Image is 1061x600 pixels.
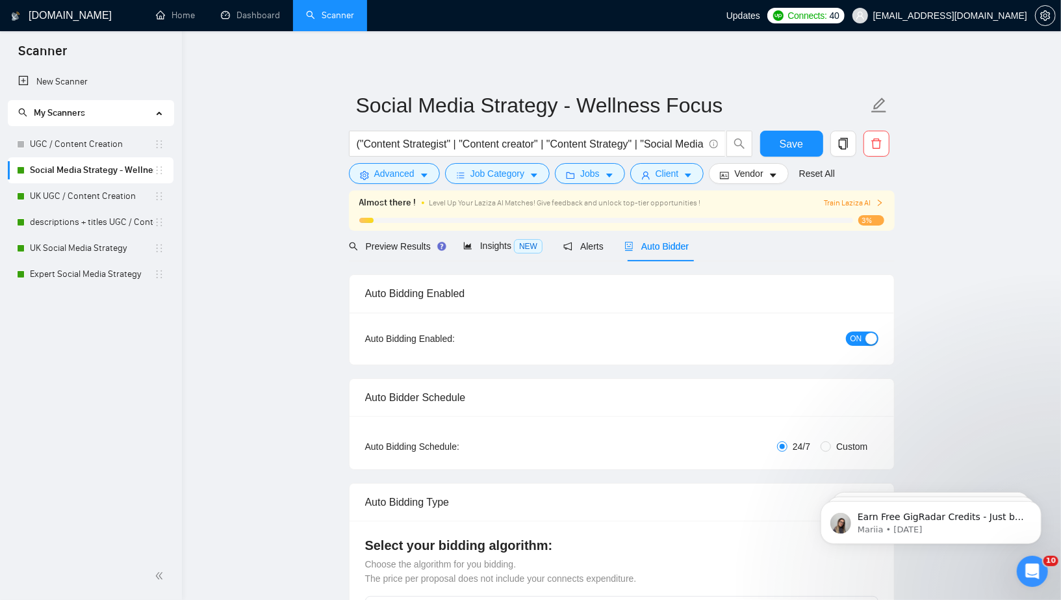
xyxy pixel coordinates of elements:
[356,89,868,122] input: Scanner name...
[864,138,889,150] span: delete
[726,131,752,157] button: search
[773,10,784,21] img: upwork-logo.png
[456,170,465,180] span: bars
[1035,10,1056,21] a: setting
[30,131,154,157] a: UGC / Content Creation
[470,166,524,181] span: Job Category
[365,536,878,554] h4: Select your bidding algorithm:
[8,69,173,95] li: New Scanner
[727,138,752,150] span: search
[630,163,704,184] button: userClientcaret-down
[360,170,369,180] span: setting
[656,166,679,181] span: Client
[824,197,884,209] button: Train Laziza AI
[349,242,358,251] span: search
[799,166,835,181] a: Reset All
[429,198,701,207] span: Level Up Your Laziza AI Matches! Give feedback and unlock top-tier opportunities !
[530,170,539,180] span: caret-down
[18,108,27,117] span: search
[514,239,543,254] span: NEW
[830,131,856,157] button: copy
[154,191,164,202] span: holder
[306,10,354,21] a: searchScanner
[359,196,416,210] span: Almost there !
[30,183,154,209] a: UK UGC / Content Creation
[850,332,862,346] span: ON
[154,269,164,280] span: holder
[831,138,856,150] span: copy
[684,170,693,180] span: caret-down
[8,183,173,209] li: UK UGC / Content Creation
[563,242,572,251] span: notification
[8,235,173,261] li: UK Social Media Strategy
[365,439,536,454] div: Auto Bidding Schedule:
[624,242,633,251] span: robot
[349,163,440,184] button: settingAdvancedcaret-down
[605,170,614,180] span: caret-down
[30,157,154,183] a: Social Media Strategy - Wellness Focus
[30,261,154,287] a: Expert Social Media Strategy
[858,215,884,226] span: 3%
[580,166,600,181] span: Jobs
[726,10,760,21] span: Updates
[154,139,164,150] span: holder
[876,199,884,207] span: right
[18,107,85,118] span: My Scanners
[34,107,85,118] span: My Scanners
[734,166,763,181] span: Vendor
[871,97,888,114] span: edit
[1036,10,1055,21] span: setting
[1017,556,1048,587] iframe: Intercom live chat
[357,136,704,152] input: Search Freelance Jobs...
[436,241,448,252] div: Tooltip anchor
[1035,5,1056,26] button: setting
[8,209,173,235] li: descriptions + titles UGC / Content Creation
[8,157,173,183] li: Social Media Strategy - Wellness Focus
[787,8,826,23] span: Connects:
[566,170,575,180] span: folder
[30,209,154,235] a: descriptions + titles UGC / Content Creation
[154,165,164,176] span: holder
[445,163,550,184] button: barsJob Categorycaret-down
[365,379,878,416] div: Auto Bidder Schedule
[8,42,77,69] span: Scanner
[365,275,878,312] div: Auto Bidding Enabled
[365,332,536,346] div: Auto Bidding Enabled:
[760,131,823,157] button: Save
[221,10,280,21] a: dashboardDashboard
[463,241,543,251] span: Insights
[709,140,718,148] span: info-circle
[374,166,415,181] span: Advanced
[856,11,865,20] span: user
[156,10,195,21] a: homeHome
[8,261,173,287] li: Expert Social Media Strategy
[831,439,873,454] span: Custom
[154,217,164,228] span: holder
[365,484,878,521] div: Auto Bidding Type
[787,439,815,454] span: 24/7
[801,474,1061,565] iframe: Intercom notifications message
[863,131,889,157] button: delete
[365,559,637,584] span: Choose the algorithm for you bidding. The price per proposal does not include your connects expen...
[18,69,163,95] a: New Scanner
[563,241,604,252] span: Alerts
[769,170,778,180] span: caret-down
[641,170,650,180] span: user
[720,170,729,180] span: idcard
[155,569,168,582] span: double-left
[1043,556,1058,566] span: 10
[780,136,803,152] span: Save
[30,235,154,261] a: UK Social Media Strategy
[830,8,839,23] span: 40
[555,163,625,184] button: folderJobscaret-down
[11,6,20,27] img: logo
[709,163,788,184] button: idcardVendorcaret-down
[154,243,164,254] span: holder
[420,170,429,180] span: caret-down
[349,241,442,252] span: Preview Results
